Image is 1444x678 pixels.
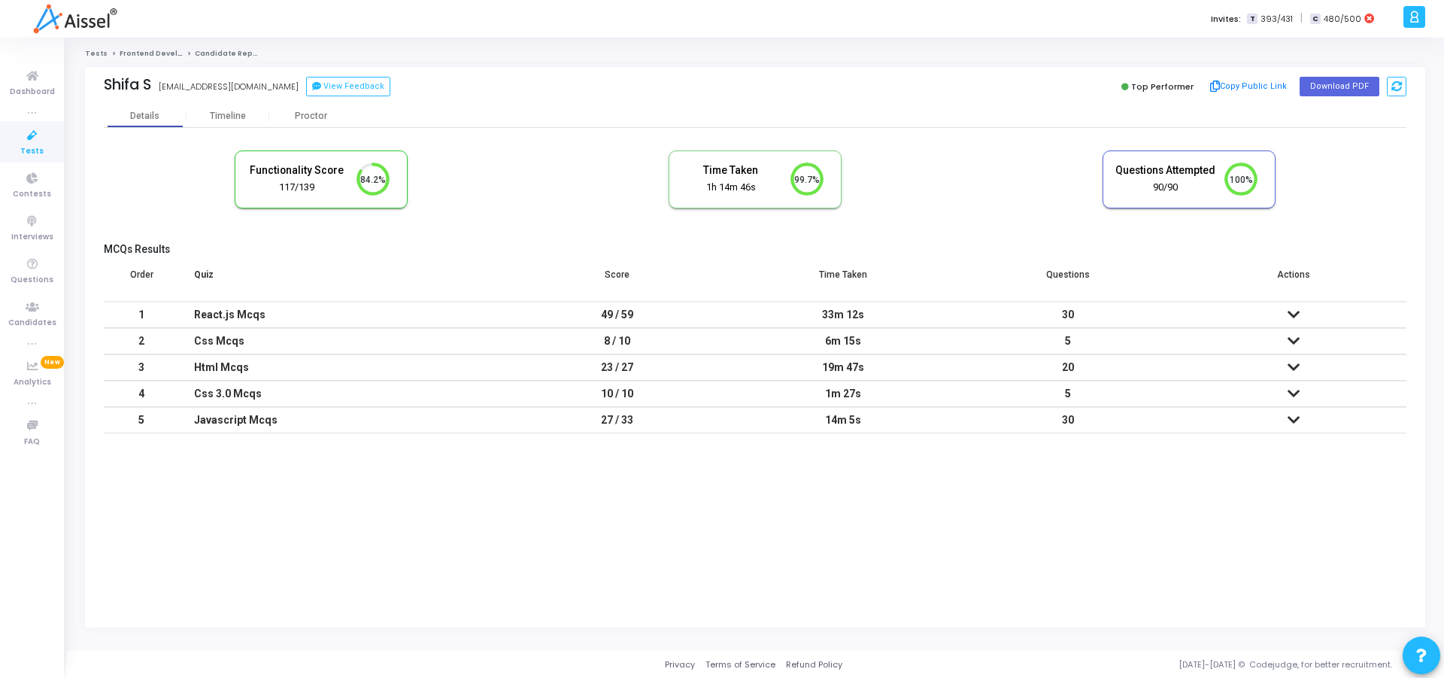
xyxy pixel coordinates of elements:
th: Actions [1181,260,1406,302]
button: Copy Public Link [1206,75,1292,98]
div: Html Mcqs [194,355,490,380]
span: New [41,356,64,369]
td: 27 / 33 [505,407,730,433]
td: 30 [956,302,1182,328]
span: Dashboard [10,86,55,99]
div: Css Mcqs [194,329,490,354]
div: React.js Mcqs [194,303,490,327]
td: 8 / 10 [505,328,730,354]
a: Refund Policy [786,658,842,671]
span: T [1247,14,1257,25]
div: Proctor [269,111,352,122]
th: Questions [956,260,1182,302]
div: 90/90 [1115,181,1215,195]
div: 1h 14m 46s [681,181,781,195]
div: 117/139 [247,181,347,195]
span: Candidates [8,317,56,330]
div: 19m 47s [745,355,941,380]
span: | [1300,11,1303,26]
th: Score [505,260,730,302]
h5: Time Taken [681,164,781,177]
td: 1 [104,302,179,328]
td: 10 / 10 [505,381,730,407]
td: 3 [104,354,179,381]
td: 20 [956,354,1182,381]
span: Analytics [14,376,51,389]
td: 4 [104,381,179,407]
div: 1m 27s [745,382,941,406]
div: Timeline [210,111,246,122]
span: Questions [11,274,53,287]
button: Download PDF [1300,77,1379,96]
label: Invites: [1211,13,1241,26]
td: 49 / 59 [505,302,730,328]
div: 33m 12s [745,303,941,327]
div: 6m 15s [745,329,941,354]
img: logo [33,4,117,34]
td: 5 [104,407,179,433]
a: Tests [85,49,108,58]
td: 5 [956,328,1182,354]
h5: MCQs Results [104,243,1406,256]
td: 2 [104,328,179,354]
span: 480/500 [1324,13,1361,26]
nav: breadcrumb [85,49,1425,59]
div: Javascript Mcqs [194,408,490,433]
span: 393/431 [1260,13,1293,26]
div: Details [130,111,159,122]
span: Candidate Report [195,49,264,58]
h5: Functionality Score [247,164,347,177]
th: Quiz [179,260,505,302]
div: Css 3.0 Mcqs [194,382,490,406]
th: Order [104,260,179,302]
span: Contests [13,188,51,201]
div: [DATE]-[DATE] © Codejudge, for better recruitment. [842,658,1425,671]
div: [EMAIL_ADDRESS][DOMAIN_NAME] [159,81,299,93]
button: View Feedback [306,77,390,96]
div: Shifa S [104,76,151,93]
th: Time Taken [730,260,956,302]
a: Privacy [665,658,695,671]
td: 30 [956,407,1182,433]
span: Tests [20,145,44,158]
td: 5 [956,381,1182,407]
h5: Questions Attempted [1115,164,1215,177]
span: Top Performer [1131,81,1194,93]
span: C [1310,14,1320,25]
span: FAQ [24,436,40,448]
a: Frontend Developer [120,49,196,58]
td: 23 / 27 [505,354,730,381]
a: Terms of Service [705,658,775,671]
span: Interviews [11,231,53,244]
div: 14m 5s [745,408,941,433]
